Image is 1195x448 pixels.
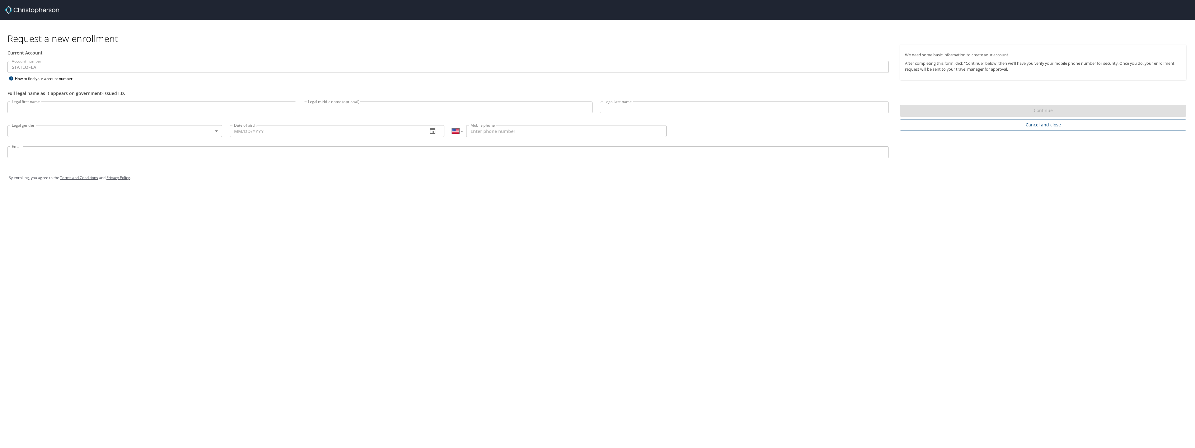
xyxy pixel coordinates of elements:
[7,90,889,97] div: Full legal name as it appears on government-issued I.D.
[905,60,1181,72] p: After completing this form, click "Continue" below, then we'll have you verify your mobile phone ...
[106,175,130,180] a: Privacy Policy
[8,170,1187,186] div: By enrolling, you agree to the and .
[905,52,1181,58] p: We need some basic information to create your account.
[60,175,98,180] a: Terms and Conditions
[905,121,1181,129] span: Cancel and close
[230,125,423,137] input: MM/DD/YYYY
[7,50,889,56] div: Current Account
[5,6,59,14] img: cbt logo
[466,125,667,137] input: Enter phone number
[7,125,222,137] div: ​
[900,119,1186,131] button: Cancel and close
[7,32,1191,45] h1: Request a new enrollment
[7,75,85,83] div: How to find your account number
